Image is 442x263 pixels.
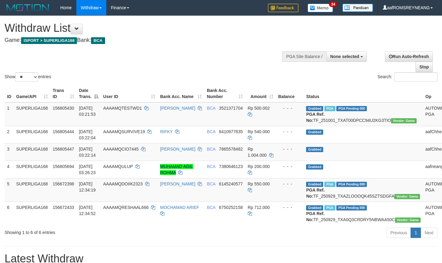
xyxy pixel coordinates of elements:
span: [DATE] 12:34:19 [79,181,96,192]
label: Search: [378,72,437,82]
span: Vendor URL: https://trx31.1velocity.biz [395,217,421,223]
span: Copy 3521371704 to clipboard [219,106,243,111]
a: Previous [386,228,411,238]
span: BCA [207,106,215,111]
b: PGA Ref. No: [306,188,324,199]
span: Rp 1.004.000 [248,147,267,158]
span: AAAAMQDOIIK2323 [103,181,143,186]
th: Bank Acc. Name: activate to sort column ascending [158,85,204,102]
span: BCA [91,37,105,44]
span: BCA [207,164,215,169]
span: PGA Pending [336,106,367,111]
span: BCA [207,181,215,186]
td: SUPERLIGA168 [14,143,50,161]
span: 156805694 [53,164,74,169]
span: BCA [207,205,215,210]
td: 2 [5,126,14,143]
span: Grabbed [306,205,323,210]
span: AAAAMQRESHAAL666 [103,205,149,210]
span: Rp 540.000 [248,129,270,134]
span: 156805430 [53,106,74,111]
span: Vendor URL: https://trx31.1velocity.biz [394,194,420,199]
span: PGA Pending [336,205,367,210]
td: 4 [5,161,14,178]
td: 1 [5,102,14,126]
td: SUPERLIGA168 [14,126,50,143]
a: Run Auto-Refresh [385,51,433,62]
span: AAAAMQSURVIVE19 [103,129,145,134]
span: None selected [330,54,359,59]
span: AAAAMQULUP [103,164,133,169]
div: - - - [278,146,301,152]
div: - - - [278,105,301,111]
a: [PERSON_NAME] [160,147,195,152]
h1: Withdraw List [5,22,289,34]
span: Grabbed [306,164,323,170]
span: Copy 6145240577 to clipboard [219,181,243,186]
td: SUPERLIGA168 [14,202,50,225]
span: [DATE] 03:21:53 [79,106,96,117]
input: Search: [394,72,437,82]
div: PGA Site Balance / [282,51,326,62]
span: AAAAMQCIO7445 [103,147,139,152]
img: Button%20Memo.svg [308,4,333,12]
td: TF_250929_TXAZLOOOQK45SZTSDGFA [304,178,423,202]
div: - - - [278,181,301,187]
span: [DATE] 03:22:14 [79,147,96,158]
a: RIFKY [160,129,173,134]
td: SUPERLIGA168 [14,178,50,202]
span: Marked by aafsoycanthlai [324,182,335,187]
select: Showentries [15,72,38,82]
h4: Game: Bank: [5,37,289,43]
th: ID [5,85,14,102]
div: - - - [278,129,301,135]
span: 34 [329,2,337,7]
img: panduan.png [342,4,373,12]
td: 6 [5,202,14,225]
span: PGA Pending [336,182,367,187]
span: Rp 550.000 [248,181,270,186]
span: [DATE] 03:22:04 [79,129,96,140]
span: [DATE] 12:34:52 [79,205,96,216]
td: 5 [5,178,14,202]
span: Grabbed [306,147,323,152]
td: 3 [5,143,14,161]
button: None selected [326,51,367,62]
span: Marked by aafmalik [324,106,335,111]
a: [PERSON_NAME] [160,181,195,186]
a: MOCHAMAD ARIEF [160,205,199,210]
div: - - - [278,204,301,210]
span: BCA [207,147,215,152]
th: User ID: activate to sort column ascending [101,85,158,102]
span: Grabbed [306,130,323,135]
span: Copy 6750252158 to clipboard [219,205,243,210]
span: Copy 8410977835 to clipboard [219,129,243,134]
div: - - - [278,163,301,170]
span: Grabbed [306,182,323,187]
a: [PERSON_NAME] [160,106,195,111]
span: BCA [207,129,215,134]
label: Show entries [5,72,51,82]
span: Marked by aafsoycanthlai [324,205,335,210]
td: SUPERLIGA168 [14,161,50,178]
span: Grabbed [306,106,323,111]
span: Rp 712.000 [248,205,270,210]
a: 1 [411,228,421,238]
a: MUHAMAD AGIL ROHMA [160,164,193,175]
th: Balance [276,85,304,102]
span: AAAAMQTESTWD1 [103,106,142,111]
span: 156805444 [53,129,74,134]
span: Copy 7865578482 to clipboard [219,147,243,152]
th: Amount: activate to sort column ascending [245,85,276,102]
td: TF_250929_TXA0Q3CRDRY5NBWAA50C [304,202,423,225]
span: Copy 7380646123 to clipboard [219,164,243,169]
th: Trans ID: activate to sort column ascending [50,85,77,102]
span: 156805447 [53,147,74,152]
img: MOTION_logo.png [5,3,51,12]
th: Status [304,85,423,102]
th: Bank Acc. Number: activate to sort column ascending [204,85,245,102]
td: SUPERLIGA168 [14,102,50,126]
span: Rp 200.000 [248,164,270,169]
span: 156672398 [53,181,74,186]
span: 156672433 [53,205,74,210]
